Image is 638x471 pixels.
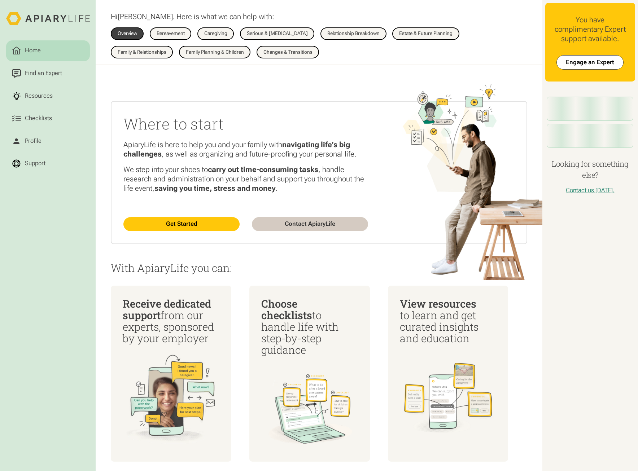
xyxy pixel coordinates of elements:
strong: carry out time-consuming tasks [208,165,318,174]
div: Resources [23,92,54,101]
div: Family & Relationships [118,50,166,55]
div: You have complimentary Expert support available. [551,15,629,43]
a: Receive dedicated supportfrom our experts, sponsored by your employer [111,286,231,461]
p: Hi . Here is what we can help with: [111,12,274,21]
a: Bereavement [150,27,191,40]
span: View resources [400,296,476,311]
a: Profile [6,131,90,151]
a: Serious & [MEDICAL_DATA] [240,27,314,40]
span: Choose checklists [261,296,312,322]
h4: Looking for something else? [545,158,635,181]
div: Bereavement [157,31,185,36]
a: Choose checkliststo handle life with step-by-step guidance [249,286,370,461]
p: We step into your shoes to , handle research and administration on your behalf and support you th... [123,165,368,193]
a: Contact us [DATE]. [566,187,614,194]
span: Receive dedicated support [123,296,211,322]
span: [PERSON_NAME] [118,12,173,21]
div: Family Planning & Children [186,50,244,55]
div: to handle life with step-by-step guidance [261,298,358,356]
p: With ApiaryLife you can: [111,262,527,274]
a: Support [6,153,90,174]
div: Serious & [MEDICAL_DATA] [247,31,308,36]
div: Profile [23,137,43,146]
p: ApiaryLife is here to help you and your family with , as well as organizing and future-proofing y... [123,140,368,159]
a: Estate & Future Planning [392,27,459,40]
a: Family Planning & Children [179,46,250,58]
h2: Where to start [123,114,368,134]
div: Support [23,159,47,168]
a: Engage an Expert [556,55,624,70]
div: Checklists [23,114,53,123]
a: Family & Relationships [111,46,173,58]
a: Relationship Breakdown [320,27,386,40]
div: Home [23,46,42,55]
a: Contact ApiaryLife [252,217,368,232]
div: Caregiving [204,31,227,36]
a: Resources [6,85,90,106]
div: Changes & Transitions [263,50,313,55]
a: Find an Expert [6,63,90,84]
div: Find an Expert [23,69,64,78]
a: Checklists [6,108,90,129]
div: Estate & Future Planning [399,31,453,36]
div: Relationship Breakdown [327,31,380,36]
a: Changes & Transitions [257,46,319,58]
a: Overview [111,27,144,40]
a: View resources to learn and get curated insights and education [388,286,508,461]
a: Caregiving [197,27,234,40]
div: from our experts, sponsored by your employer [123,298,219,344]
a: Home [6,40,90,61]
strong: saving you time, stress and money [154,184,276,193]
a: Get Started [123,217,240,232]
div: to learn and get curated insights and education [400,298,496,344]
